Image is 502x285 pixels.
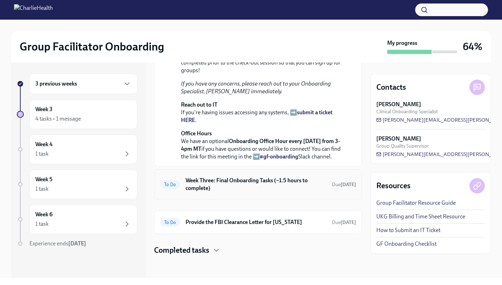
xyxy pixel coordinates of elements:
h6: 3 previous weeks [35,80,77,88]
h6: Week Three: Final Onboarding Tasks (~1.5 hours to complete) [186,177,326,192]
h4: Completed tasks [154,245,209,256]
a: Week 34 tasks • 1 message [17,100,137,129]
h4: Contacts [376,82,406,93]
img: CharlieHealth [14,4,53,15]
div: 1 task [35,150,49,158]
span: September 16th, 2025 10:00 [332,219,356,226]
span: To Do [160,182,180,187]
h2: Group Facilitator Onboarding [20,40,164,54]
a: GF Onboarding Checklist [376,240,437,248]
h4: Resources [376,181,411,191]
div: 1 task [35,185,49,193]
em: If you have any concerns, please reach out to your Onboarding Specialist, [PERSON_NAME] immediately. [181,80,331,95]
a: To DoProvide the FBI Clearance Letter for [US_STATE]Due[DATE] [160,217,356,228]
a: How to Submit an IT Ticket [376,226,440,234]
p: We have an optional if you have questions or would like to connect! You can find the link for thi... [181,130,345,161]
strong: [PERSON_NAME] [376,135,421,143]
a: Group Facilitator Resource Guide [376,199,456,207]
h6: Week 6 [35,211,53,218]
strong: [DATE] [68,240,86,247]
a: #gf-onboarding [260,153,298,160]
span: Due [332,219,356,225]
span: August 30th, 2025 10:00 [332,181,356,188]
div: 3 previous weeks [29,74,137,94]
strong: My progress [387,39,417,47]
strong: [PERSON_NAME] [376,101,421,108]
a: UKG Billing and Time Sheet Resource [376,213,465,220]
h3: 64% [463,40,482,53]
strong: Onboarding Office Hour every [DATE] from 3-4pm MT [181,138,340,152]
div: 4 tasks • 1 message [35,115,81,123]
a: Week 61 task [17,205,137,234]
span: To Do [160,220,180,225]
a: Week 41 task [17,135,137,164]
strong: Office Hours [181,130,212,137]
p: If you're having issues accessing any systems, ➡️ . [181,101,345,124]
div: 1 task [35,220,49,228]
h6: Week 3 [35,106,53,113]
h6: Provide the FBI Clearance Letter for [US_STATE] [186,218,326,226]
strong: Reach out to IT [181,101,217,108]
span: Experience ends [29,240,86,247]
h6: Week 5 [35,176,53,183]
div: Completed tasks [154,245,362,256]
span: Group Quality Supervisor [376,143,429,149]
a: To DoWeek Three: Final Onboarding Tasks (~1.5 hours to complete)Due[DATE] [160,175,356,194]
strong: [DATE] [341,182,356,188]
span: Due [332,182,356,188]
a: Week 51 task [17,170,137,199]
span: Clinical Onboarding Specialist [376,108,438,115]
h6: Week 4 [35,141,53,148]
strong: [DATE] [341,219,356,225]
